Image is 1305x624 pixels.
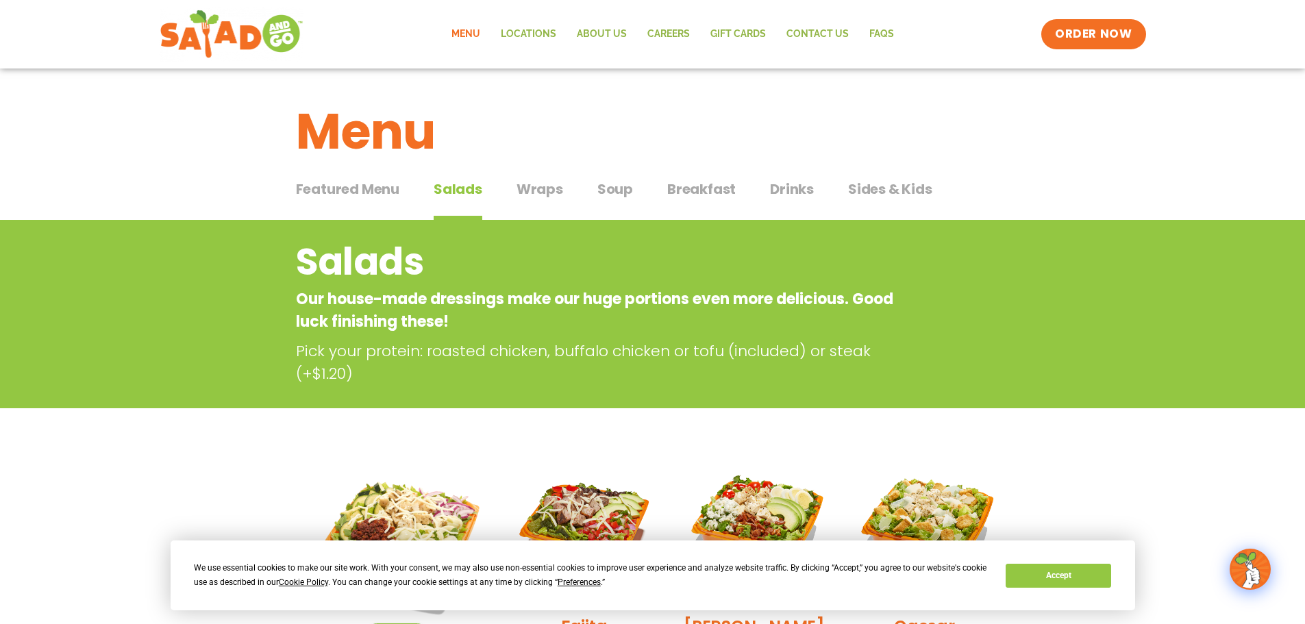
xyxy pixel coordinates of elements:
[296,234,899,290] h2: Salads
[597,179,633,199] span: Soup
[434,179,482,199] span: Salads
[1055,26,1132,42] span: ORDER NOW
[776,18,859,50] a: Contact Us
[441,18,904,50] nav: Menu
[637,18,700,50] a: Careers
[160,7,304,62] img: new-SAG-logo-768×292
[1006,564,1111,588] button: Accept
[490,18,567,50] a: Locations
[517,179,563,199] span: Wraps
[441,18,490,50] a: Menu
[770,179,814,199] span: Drinks
[296,340,906,385] p: Pick your protein: roasted chicken, buffalo chicken or tofu (included) or steak (+$1.20)
[700,18,776,50] a: GIFT CARDS
[680,455,829,604] img: Product photo for Cobb Salad
[279,577,328,587] span: Cookie Policy
[849,455,999,604] img: Product photo for Caesar Salad
[667,179,736,199] span: Breakfast
[848,179,932,199] span: Sides & Kids
[296,174,1010,221] div: Tabbed content
[558,577,601,587] span: Preferences
[859,18,904,50] a: FAQs
[567,18,637,50] a: About Us
[1041,19,1145,49] a: ORDER NOW
[171,540,1135,610] div: Cookie Consent Prompt
[1231,550,1269,588] img: wpChatIcon
[194,561,989,590] div: We use essential cookies to make our site work. With your consent, we may also use non-essential ...
[296,179,399,199] span: Featured Menu
[296,288,899,333] p: Our house-made dressings make our huge portions even more delicious. Good luck finishing these!
[296,95,1010,169] h1: Menu
[509,455,658,604] img: Product photo for Fajita Salad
